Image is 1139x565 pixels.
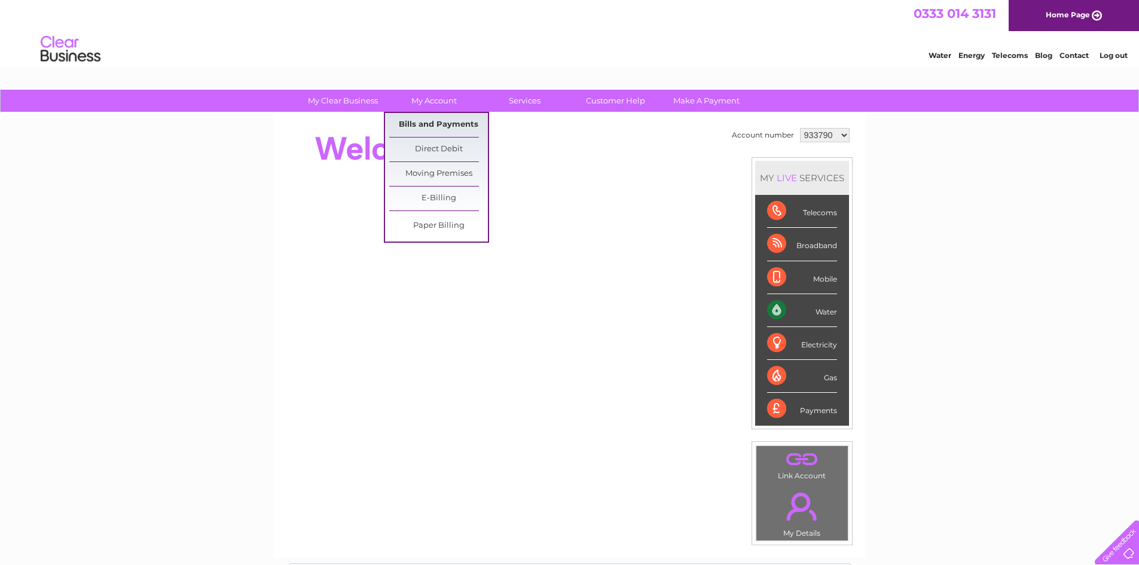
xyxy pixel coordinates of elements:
[767,261,837,294] div: Mobile
[958,51,985,60] a: Energy
[755,161,849,195] div: MY SERVICES
[384,90,483,112] a: My Account
[767,360,837,393] div: Gas
[729,125,797,145] td: Account number
[756,445,848,483] td: Link Account
[389,214,488,238] a: Paper Billing
[475,90,574,112] a: Services
[40,31,101,68] img: logo.png
[657,90,756,112] a: Make A Payment
[759,449,845,470] a: .
[1100,51,1128,60] a: Log out
[288,7,853,58] div: Clear Business is a trading name of Verastar Limited (registered in [GEOGRAPHIC_DATA] No. 3667643...
[389,113,488,137] a: Bills and Payments
[1059,51,1089,60] a: Contact
[767,294,837,327] div: Water
[1035,51,1052,60] a: Blog
[389,162,488,186] a: Moving Premises
[992,51,1028,60] a: Telecoms
[389,187,488,210] a: E-Billing
[389,138,488,161] a: Direct Debit
[756,482,848,541] td: My Details
[759,485,845,527] a: .
[929,51,951,60] a: Water
[767,195,837,228] div: Telecoms
[294,90,392,112] a: My Clear Business
[767,228,837,261] div: Broadband
[914,6,996,21] a: 0333 014 3131
[774,172,799,184] div: LIVE
[767,393,837,425] div: Payments
[566,90,665,112] a: Customer Help
[767,327,837,360] div: Electricity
